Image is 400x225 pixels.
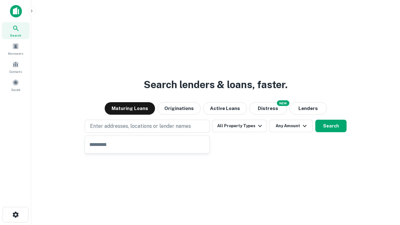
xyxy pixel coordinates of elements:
button: Active Loans [203,102,247,115]
span: Contacts [9,69,22,74]
a: Contacts [2,58,29,75]
button: Search [315,120,347,132]
a: Saved [2,77,29,93]
span: Search [10,33,21,38]
button: Enter addresses, locations or lender names [85,120,210,133]
p: Enter addresses, locations or lender names [90,122,191,130]
div: NEW [277,100,289,106]
iframe: Chat Widget [369,175,400,205]
button: Search distressed loans with lien and other non-mortgage details. [249,102,287,115]
button: Maturing Loans [105,102,155,115]
span: Borrowers [8,51,23,56]
button: Any Amount [269,120,313,132]
button: All Property Types [212,120,267,132]
h3: Search lenders & loans, faster. [144,77,287,92]
img: capitalize-icon.png [10,5,22,17]
a: Borrowers [2,40,29,57]
span: Saved [11,87,20,92]
a: Search [2,22,29,39]
button: Originations [157,102,201,115]
button: Lenders [289,102,327,115]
